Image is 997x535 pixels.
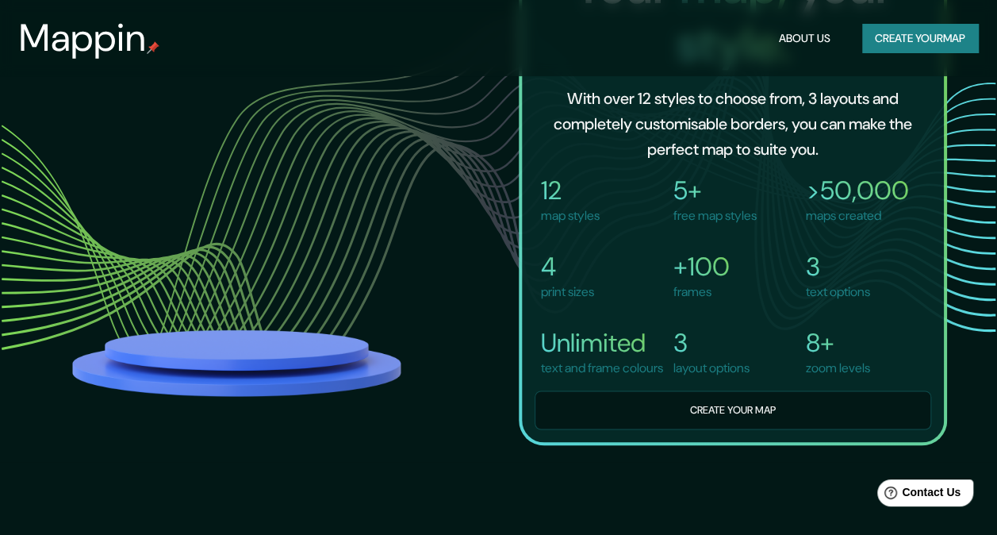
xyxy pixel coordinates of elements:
[805,283,869,302] p: text options
[673,327,750,359] h4: 3
[535,391,931,429] button: Create your map
[147,41,159,54] img: mappin-pin
[673,251,730,283] h4: +100
[547,86,918,162] h6: With over 12 styles to choose from, 3 layouts and completely customisable borders, you can make t...
[805,206,908,225] p: maps created
[541,251,594,283] h4: 4
[541,283,594,302] p: print sizes
[805,175,908,206] h4: >50,000
[805,251,869,283] h4: 3
[805,359,869,378] p: zoom levels
[19,16,147,60] h3: Mappin
[541,327,663,359] h4: Unlimited
[541,359,663,378] p: text and frame colours
[541,175,600,206] h4: 12
[773,24,837,53] button: About Us
[541,206,600,225] p: map styles
[856,473,980,518] iframe: Help widget launcher
[673,283,730,302] p: frames
[68,325,405,400] img: platform.png
[673,206,757,225] p: free map styles
[673,359,750,378] p: layout options
[862,24,978,53] button: Create yourmap
[805,327,869,359] h4: 8+
[673,175,757,206] h4: 5+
